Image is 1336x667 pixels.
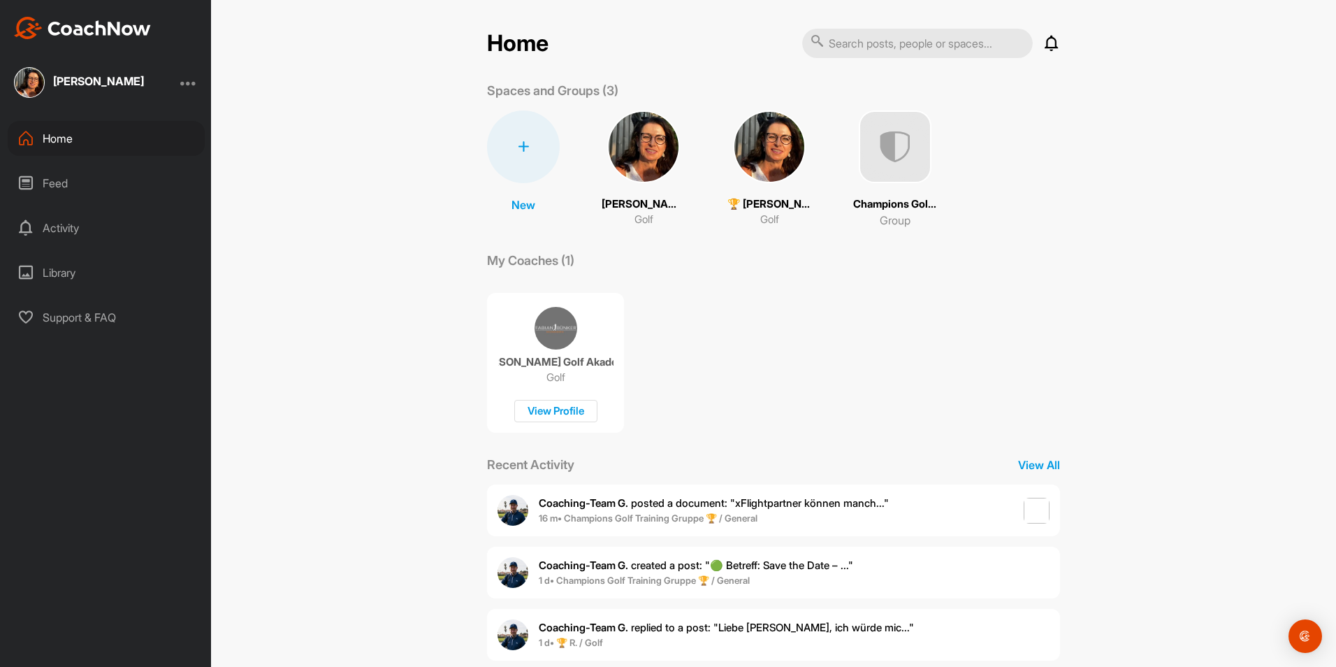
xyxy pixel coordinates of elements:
[514,400,597,423] div: View Profile
[602,196,685,213] p: [PERSON_NAME]
[498,355,613,369] p: [PERSON_NAME] Golf Akademie
[802,29,1033,58] input: Search posts, people or spaces...
[498,619,528,650] img: user avatar
[535,307,577,350] img: coach avatar
[539,559,628,572] b: Coaching-Team G.
[853,196,937,213] p: Champions Golf Training Gruppe 🏆
[1024,498,1050,524] img: post image
[8,255,205,290] div: Library
[727,110,811,229] a: 🏆 [PERSON_NAME] (17,9)Golf
[602,110,685,229] a: [PERSON_NAME]Golf
[727,196,811,213] p: 🏆 [PERSON_NAME] (17,9)
[498,557,528,588] img: user avatar
[14,17,151,39] img: CoachNow
[539,621,914,634] span: replied to a post : "Liebe [PERSON_NAME], ich würde mic..."
[8,300,205,335] div: Support & FAQ
[487,251,574,270] p: My Coaches (1)
[511,196,535,213] p: New
[880,212,910,229] p: Group
[859,110,931,183] img: uAAAAAElFTkSuQmCC
[539,637,603,648] b: 1 d • 🏆 R. / Golf
[8,121,205,156] div: Home
[498,495,528,526] img: user avatar
[733,110,806,183] img: square_077d3d82a854dbe29f2ac58e7b4a77b7.jpg
[487,455,574,474] p: Recent Activity
[539,496,889,510] span: posted a document : " xFlightpartner können manch... "
[53,76,144,87] div: [PERSON_NAME]
[539,621,628,634] b: Coaching-Team G.
[546,371,565,385] p: Golf
[760,212,779,228] p: Golf
[539,559,853,572] span: created a post : "🟢 Betreff: Save the Date – ..."
[539,496,628,510] b: Coaching-Team G.
[853,110,937,229] a: Champions Golf Training Gruppe 🏆Group
[487,81,618,100] p: Spaces and Groups (3)
[1018,457,1060,473] p: View All
[634,212,653,228] p: Golf
[8,166,205,201] div: Feed
[539,512,757,524] b: 16 m • Champions Golf Training Gruppe 🏆 / General
[1288,619,1322,653] div: Open Intercom Messenger
[539,575,750,586] b: 1 d • Champions Golf Training Gruppe 🏆 / General
[487,30,549,57] h2: Home
[607,110,680,183] img: square_077d3d82a854dbe29f2ac58e7b4a77b7.jpg
[14,67,45,98] img: square_077d3d82a854dbe29f2ac58e7b4a77b7.jpg
[8,210,205,245] div: Activity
